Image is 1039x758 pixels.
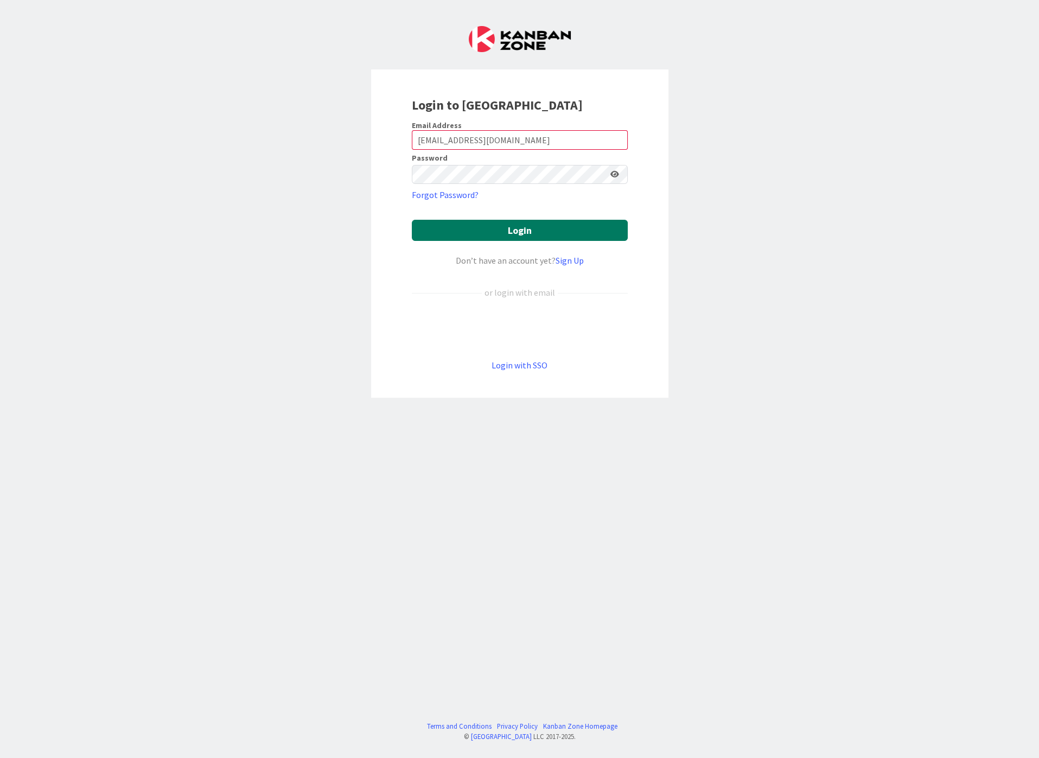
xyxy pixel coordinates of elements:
[412,254,628,267] div: Don’t have an account yet?
[556,255,584,266] a: Sign Up
[412,154,448,162] label: Password
[412,97,583,113] b: Login to [GEOGRAPHIC_DATA]
[482,286,558,299] div: or login with email
[412,188,479,201] a: Forgot Password?
[543,721,617,731] a: Kanban Zone Homepage
[412,120,462,130] label: Email Address
[492,360,547,371] a: Login with SSO
[406,317,633,341] iframe: Sign in with Google Button
[471,732,532,741] a: [GEOGRAPHIC_DATA]
[422,731,617,742] div: © LLC 2017- 2025 .
[412,220,628,241] button: Login
[469,26,571,52] img: Kanban Zone
[497,721,538,731] a: Privacy Policy
[427,721,492,731] a: Terms and Conditions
